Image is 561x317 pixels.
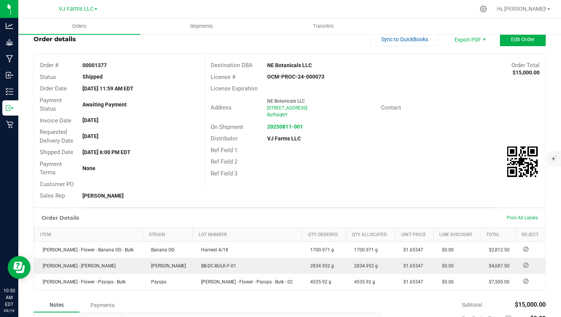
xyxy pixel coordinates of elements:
span: On Shipment [211,124,243,130]
span: 4535.92 g [350,279,375,285]
th: Item [34,227,143,241]
span: Hi, [PERSON_NAME]! [497,6,546,12]
span: $2,812.50 [485,247,509,253]
div: Manage settings [479,5,488,13]
div: Payments [79,298,125,312]
strong: [PERSON_NAME] [82,193,124,199]
span: 1700.971 g [350,247,378,253]
strong: 20250811-001 [267,124,303,130]
strong: [DATE] [82,117,98,123]
inline-svg: Grow [6,39,13,46]
span: 2834.952 g [350,263,378,269]
span: Ref Field 1 [211,147,237,154]
div: Order details [34,35,76,44]
span: Payment Status [40,97,62,113]
iframe: Resource center [8,256,31,279]
strong: Awaiting Payment [82,101,127,108]
a: Orders [18,18,140,34]
li: Export PDF [447,32,492,46]
span: [PERSON_NAME] - Flower - Banana OG - Bulk [39,247,134,253]
span: [PERSON_NAME] [147,263,186,269]
span: Subtotal [462,302,482,308]
span: Payment Terms [40,161,62,176]
a: Transfers [263,18,385,34]
span: License # [211,74,235,80]
span: Buffalo [267,112,282,117]
inline-svg: Inventory [6,88,13,95]
span: Psyops [147,279,166,285]
span: Ref Field 2 [211,158,237,165]
span: [STREET_ADDRESS] [267,105,307,111]
th: Qty Allocated [346,227,395,241]
span: Ref Field 3 [211,170,237,177]
inline-svg: Outbound [6,104,13,112]
strong: None [82,165,95,171]
span: Print All Labels [507,215,538,220]
qrcode: 00001377 [507,146,538,177]
span: $0.00 [438,247,454,253]
strong: $15,000.00 [513,69,540,76]
img: Scan me! [507,146,538,177]
span: 2834.952 g [306,263,334,269]
span: $0.00 [438,279,454,285]
span: BB-DC-BULK-F-01 [197,263,236,269]
strong: [DATE] 6:00 PM EDT [82,149,131,155]
p: 10:50 AM EDT [3,287,15,308]
strong: 00001377 [82,62,107,68]
th: Lot Number [193,227,302,241]
th: Qty Ordered [302,227,346,241]
inline-svg: Inbound [6,71,13,79]
span: NY [281,112,287,117]
span: Address [211,104,232,111]
h1: Order Details [42,215,79,221]
th: Strain [143,227,193,241]
th: Unit Price [395,227,433,241]
span: Shipments [180,23,223,30]
button: Edit Order [500,32,546,46]
span: Customer PO [40,181,74,188]
span: $1.65347 [400,247,423,253]
span: Destination DBA [211,62,253,69]
span: NE Botanicals LLC [267,98,305,104]
span: $0.00 [438,263,454,269]
span: Reject Inventory [520,263,532,267]
strong: [DATE] 11:59 AM EDT [82,85,134,92]
inline-svg: Analytics [6,22,13,30]
p: 09/19 [3,308,15,314]
th: Reject [516,227,545,241]
span: License Expiration [211,85,258,92]
button: Sync to QuickBooks [370,32,439,46]
span: Harvest 4/18 [197,247,228,253]
span: [PERSON_NAME] - Flower - Psyops - Bulk [39,279,126,285]
span: Transfers [303,23,344,30]
span: Requested Delivery Date [40,129,73,144]
span: $1.65347 [400,263,423,269]
span: $15,000.00 [515,301,546,308]
strong: OCM-PROC-24-000073 [267,74,324,80]
span: 4535.92 g [306,279,331,285]
span: Edit Order [511,36,535,42]
span: 1700.971 g [306,247,334,253]
span: Order # [40,62,58,69]
span: $4,687.50 [485,263,509,269]
strong: Shipped [82,74,103,80]
inline-svg: Manufacturing [6,55,13,63]
th: Total [480,227,516,241]
strong: [DATE] [82,133,98,139]
span: Order Total [511,62,540,69]
span: VJ Farms LLC [59,6,93,12]
span: [PERSON_NAME] - Flower - Psyops - Bulk - 02 [197,279,293,285]
a: Shipments [140,18,263,34]
span: Shipped Date [40,149,73,156]
span: Orders [62,23,97,30]
div: Notes [34,298,79,312]
span: Distributor [211,135,238,142]
th: Line Discount [434,227,480,241]
strong: NE Botanicals LLC [267,62,312,68]
span: [PERSON_NAME] - [PERSON_NAME] [39,263,116,269]
span: Reject Inventory [520,247,532,251]
span: Contact [381,104,401,111]
inline-svg: Retail [6,121,13,128]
